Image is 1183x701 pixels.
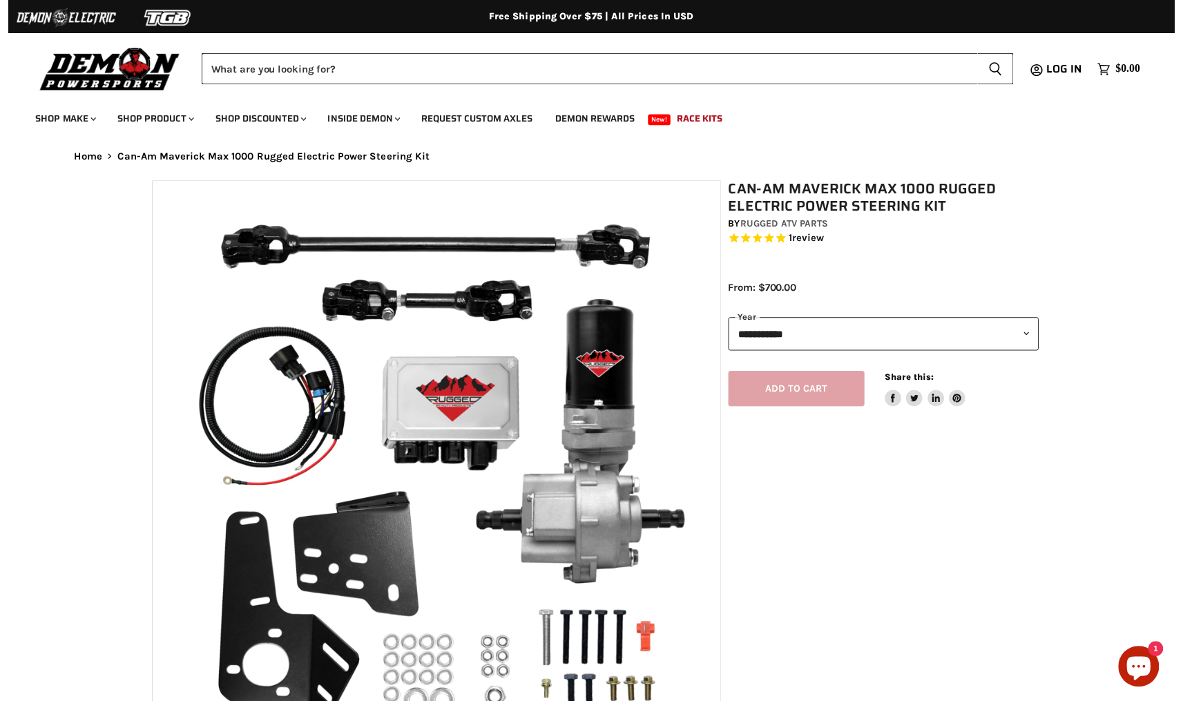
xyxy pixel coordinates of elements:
[110,153,427,164] span: Can-Am Maverick Max 1000 Rugged Electric Power Steering Kit
[17,101,1145,135] ul: Main menu
[196,54,1020,86] form: Product
[100,106,197,135] a: Shop Product
[39,153,1144,164] nav: Breadcrumbs
[17,106,97,135] a: Shop Make
[314,106,406,135] a: Inside Demon
[1053,61,1090,79] span: Log in
[1047,64,1098,77] a: Log in
[1122,655,1172,700] inbox-online-store-chat: Shopify online store chat
[545,106,646,135] a: Demon Rewards
[409,106,542,135] a: Request Custom Axles
[731,235,1046,249] span: Rated 5.0 out of 5 stars 1 reviews
[731,285,800,298] span: From: $700.00
[731,220,1046,235] div: by
[742,221,831,233] a: Rugged ATV Parts
[67,153,96,164] a: Home
[796,236,828,248] span: review
[196,54,983,86] input: Search
[731,322,1046,356] select: year
[649,116,673,127] span: New!
[889,377,939,387] span: Share this:
[983,54,1020,86] button: Search
[39,10,1144,23] div: Free Shipping Over $75 | All Prices In USD
[792,236,828,248] span: 1 reviews
[889,376,972,413] aside: Share this:
[1124,64,1148,77] span: $0.00
[7,5,110,31] img: Demon Electric Logo 2
[669,106,735,135] a: Race Kits
[200,106,311,135] a: Shop Discounted
[110,5,214,31] img: TGB Logo 2
[28,45,179,94] img: Demon Powersports
[731,183,1046,218] h1: Can-Am Maverick Max 1000 Rugged Electric Power Steering Kit
[1098,60,1155,80] a: $0.00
